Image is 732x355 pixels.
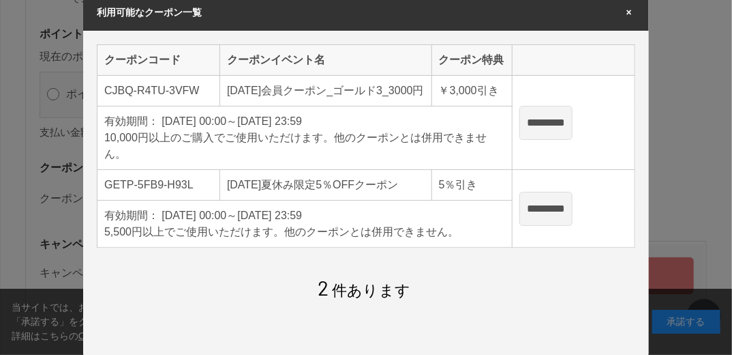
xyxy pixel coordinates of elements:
span: 有効期間： [104,115,159,127]
div: 5,500円以上でご使用いただけます。他のクーポンとは併用できません。 [104,224,505,240]
span: × [623,8,635,17]
span: [DATE] 00:00～[DATE] 23:59 [162,115,302,127]
span: 件あります [318,282,411,299]
td: 引き [431,170,512,201]
td: [DATE]夏休み限定5％OFFクーポン [220,170,432,201]
th: クーポンイベント名 [220,45,432,76]
span: 2 [318,275,329,300]
span: ￥3,000 [439,85,477,96]
td: [DATE]会員クーポン_ゴールド3_3000円 [220,76,432,106]
span: 5％ [439,179,456,190]
span: 利用可能なクーポン一覧 [97,7,202,18]
div: 10,000円以上のご購入でご使用いただけます。他のクーポンとは併用できません。 [104,130,505,162]
th: クーポンコード [97,45,220,76]
span: 有効期間： [104,210,159,221]
th: クーポン特典 [431,45,512,76]
td: GETP-5FB9-H93L [97,170,220,201]
td: 引き [431,76,512,106]
td: CJBQ-R4TU-3VFW [97,76,220,106]
span: [DATE] 00:00～[DATE] 23:59 [162,210,302,221]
